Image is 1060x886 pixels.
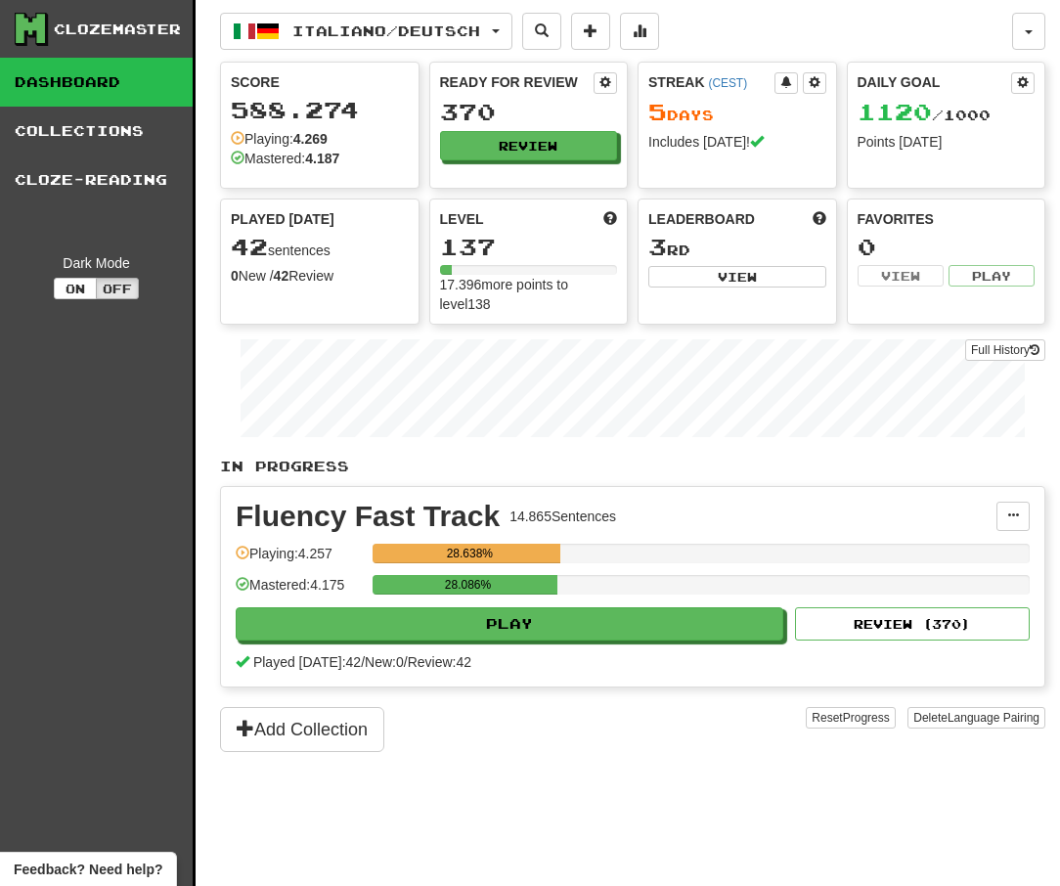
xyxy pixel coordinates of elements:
[274,268,289,284] strong: 42
[293,131,328,147] strong: 4.269
[907,707,1045,729] button: DeleteLanguage Pairing
[648,235,826,260] div: rd
[603,209,617,229] span: Score more points to level up
[365,654,404,670] span: New: 0
[231,268,239,284] strong: 0
[236,544,363,576] div: Playing: 4.257
[858,132,1036,152] div: Points [DATE]
[253,654,361,670] span: Played [DATE]: 42
[236,502,500,531] div: Fluency Fast Track
[96,278,139,299] button: Off
[708,76,747,90] a: (CEST)
[236,575,363,607] div: Mastered: 4.175
[440,275,618,314] div: 17.396 more points to level 138
[231,266,409,286] div: New / Review
[858,265,944,287] button: View
[54,278,97,299] button: On
[408,654,471,670] span: Review: 42
[648,209,755,229] span: Leaderboard
[15,253,178,273] div: Dark Mode
[648,233,667,260] span: 3
[858,107,991,123] span: / 1000
[231,233,268,260] span: 42
[795,607,1030,641] button: Review (370)
[571,13,610,50] button: Add sentence to collection
[361,654,365,670] span: /
[440,235,618,259] div: 137
[440,209,484,229] span: Level
[231,129,328,149] div: Playing:
[292,22,480,39] span: Italiano / Deutsch
[648,100,826,125] div: Day s
[231,98,409,122] div: 588.274
[858,98,932,125] span: 1120
[236,607,783,641] button: Play
[813,209,826,229] span: This week in points, UTC
[231,149,339,168] div: Mastered:
[378,544,560,563] div: 28.638%
[220,13,512,50] button: Italiano/Deutsch
[648,132,826,152] div: Includes [DATE]!
[949,265,1035,287] button: Play
[620,13,659,50] button: More stats
[648,98,667,125] span: 5
[440,131,618,160] button: Review
[231,72,409,92] div: Score
[220,457,1045,476] p: In Progress
[14,860,162,879] span: Open feedback widget
[231,209,334,229] span: Played [DATE]
[54,20,181,39] div: Clozemaster
[806,707,895,729] button: ResetProgress
[231,235,409,260] div: sentences
[404,654,408,670] span: /
[648,72,774,92] div: Streak
[858,72,1012,94] div: Daily Goal
[843,711,890,725] span: Progress
[220,707,384,752] button: Add Collection
[440,100,618,124] div: 370
[378,575,556,595] div: 28.086%
[948,711,1039,725] span: Language Pairing
[965,339,1045,361] a: Full History
[440,72,595,92] div: Ready for Review
[858,209,1036,229] div: Favorites
[648,266,826,288] button: View
[509,507,616,526] div: 14.865 Sentences
[858,235,1036,259] div: 0
[522,13,561,50] button: Search sentences
[305,151,339,166] strong: 4.187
